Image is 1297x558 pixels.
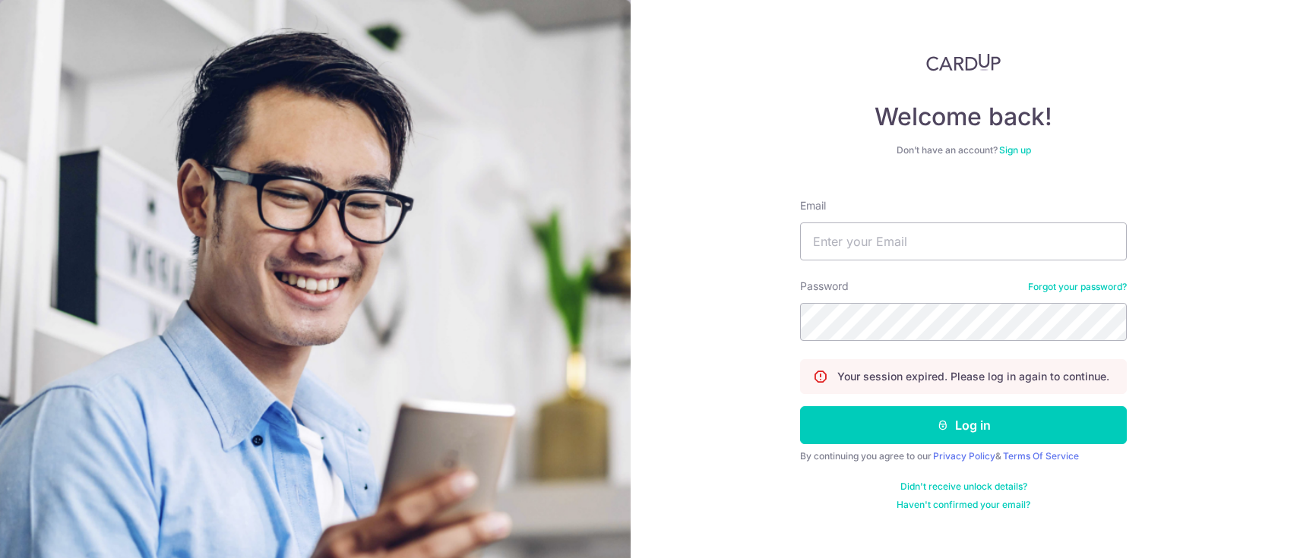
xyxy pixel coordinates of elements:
[897,499,1030,511] a: Haven't confirmed your email?
[800,144,1127,156] div: Don’t have an account?
[800,222,1127,260] input: Enter your Email
[800,102,1127,132] h4: Welcome back!
[926,53,1001,71] img: CardUp Logo
[1003,450,1079,462] a: Terms Of Service
[800,279,849,294] label: Password
[800,406,1127,444] button: Log in
[1028,281,1127,293] a: Forgot your password?
[999,144,1031,156] a: Sign up
[800,198,826,213] label: Email
[837,369,1109,384] p: Your session expired. Please log in again to continue.
[933,450,995,462] a: Privacy Policy
[800,450,1127,462] div: By continuing you agree to our &
[900,481,1027,493] a: Didn't receive unlock details?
